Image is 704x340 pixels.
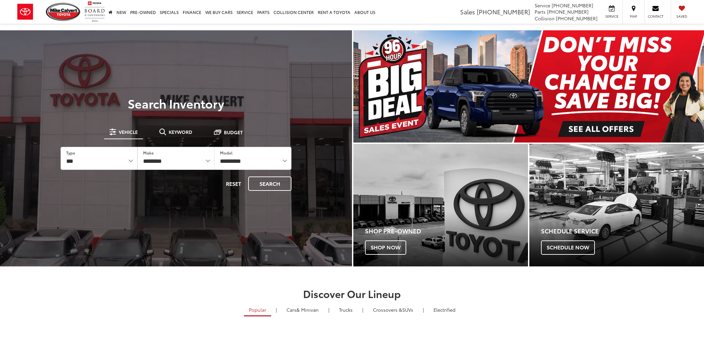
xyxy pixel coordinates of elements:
h3: Search Inventory [28,97,324,110]
a: Electrified [429,304,460,315]
span: Shop Now [365,240,406,254]
span: [PHONE_NUMBER] [552,2,593,9]
h4: Shop Pre-Owned [365,228,528,234]
a: Cars [281,304,324,315]
label: Make [143,150,154,156]
section: Carousel section with vehicle pictures - may contain disclaimers. [353,30,704,143]
span: Sales [460,7,475,16]
span: Contact [648,14,663,19]
span: Saved [674,14,689,19]
li: | [274,306,278,313]
span: Map [626,14,641,19]
span: [PHONE_NUMBER] [547,8,589,15]
div: carousel slide number 1 of 1 [353,30,704,143]
span: Schedule Now [541,240,595,254]
button: Reset [220,176,247,191]
a: Popular [244,304,271,316]
label: Model [220,150,233,156]
div: Toyota [353,144,528,266]
img: Mike Calvert Toyota [46,3,81,21]
span: Vehicle [119,130,138,134]
button: Search [248,176,291,191]
span: Crossovers & [373,306,402,313]
div: Toyota [529,144,704,266]
a: Schedule Service Schedule Now [529,144,704,266]
span: Collision [535,15,555,22]
span: Service [535,2,550,9]
a: Shop Pre-Owned Shop Now [353,144,528,266]
h2: Discover Our Lineup [117,288,587,299]
a: Trucks [334,304,358,315]
a: SUVs [368,304,418,315]
li: | [421,306,426,313]
li: | [361,306,365,313]
span: Service [604,14,619,19]
img: Big Deal Sales Event [353,30,704,143]
span: Parts [535,8,546,15]
span: & Minivan [296,306,319,313]
h4: Schedule Service [541,228,704,234]
span: Budget [224,130,243,135]
span: Keyword [169,130,192,134]
label: Type [66,150,75,156]
li: | [327,306,331,313]
span: [PHONE_NUMBER] [477,7,530,16]
span: [PHONE_NUMBER] [556,15,598,22]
